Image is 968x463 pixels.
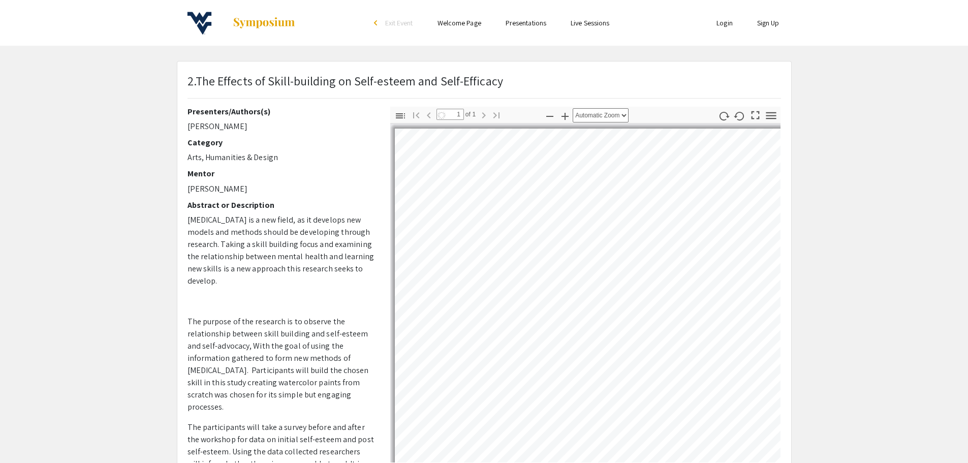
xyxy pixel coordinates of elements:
p: [PERSON_NAME] [188,183,375,195]
div: arrow_back_ios [374,20,380,26]
a: Presentations [506,18,546,27]
button: Toggle Sidebar [392,108,409,123]
button: Zoom In [556,108,574,123]
button: Next Page [475,107,492,122]
a: Welcome Page [438,18,481,27]
button: Switch to Presentation Mode [746,107,764,121]
button: Go to First Page [408,107,425,122]
iframe: Chat [8,417,43,455]
span: of 1 [464,109,476,120]
a: Live Sessions [571,18,609,27]
h2: Mentor [188,169,375,178]
select: Zoom [573,108,629,122]
button: Rotate Counterclockwise [731,108,748,123]
button: Zoom Out [541,108,558,123]
a: Sign Up [757,18,779,27]
h2: Abstract or Description [188,200,375,210]
h2: Presenters/Authors(s) [188,107,375,116]
h2: Category [188,138,375,147]
p: The purpose of the research is to observe the relationship between skill building and self-esteem... [188,316,375,413]
input: Page [436,109,464,120]
button: Rotate Clockwise [715,108,732,123]
button: Previous Page [420,107,438,122]
p: Arts, Humanities & Design [188,151,375,164]
span: Exit Event [385,18,413,27]
p: [MEDICAL_DATA] is a new field, as it develops new models and methods should be developing through... [188,214,375,287]
button: Tools [762,108,779,123]
p: [PERSON_NAME] [188,120,375,133]
img: 18th Annual Summer Undergraduate Research Symposium! [177,10,222,36]
button: Go to Last Page [488,107,505,122]
a: 18th Annual Summer Undergraduate Research Symposium! [177,10,296,36]
a: Login [716,18,733,27]
img: Symposium by ForagerOne [232,17,296,29]
p: 2.The Effects of Skill-building on Self-esteem and Self-Efficacy [188,72,503,90]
